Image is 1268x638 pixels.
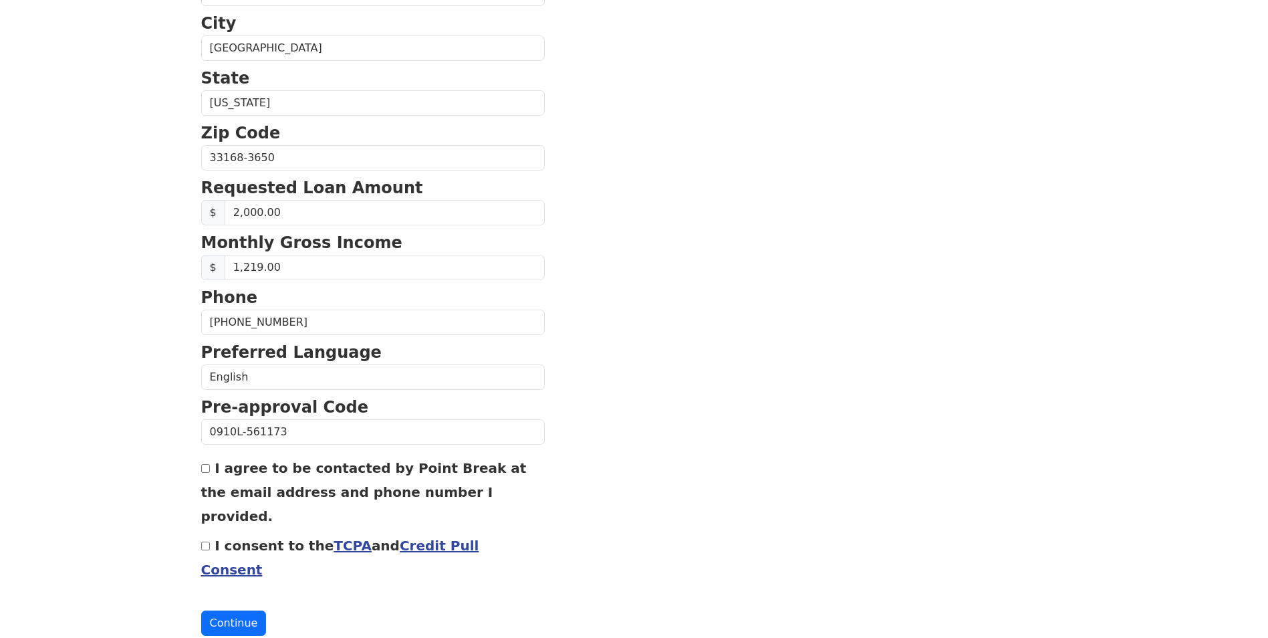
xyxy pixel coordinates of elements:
strong: Zip Code [201,124,281,142]
input: Zip Code [201,145,545,171]
strong: City [201,14,237,33]
strong: Pre-approval Code [201,398,369,417]
input: Monthly Gross Income [225,255,545,280]
strong: Requested Loan Amount [201,179,423,197]
strong: Preferred Language [201,343,382,362]
span: $ [201,200,225,225]
input: City [201,35,545,61]
input: Pre-approval Code [201,419,545,445]
span: $ [201,255,225,280]
label: I consent to the and [201,538,479,578]
a: TCPA [334,538,372,554]
button: Continue [201,611,267,636]
strong: Phone [201,288,258,307]
input: Requested Loan Amount [225,200,545,225]
strong: State [201,69,250,88]
label: I agree to be contacted by Point Break at the email address and phone number I provided. [201,460,527,524]
input: (___) ___-____ [201,310,545,335]
p: Monthly Gross Income [201,231,545,255]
